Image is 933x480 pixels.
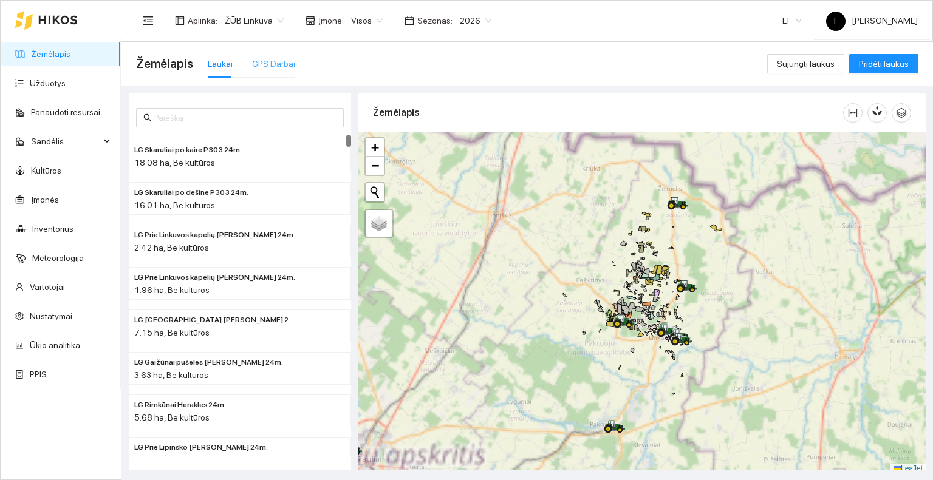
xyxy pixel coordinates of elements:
[460,12,491,30] span: 2026
[134,229,295,241] span: LG Prie Linkuvos kapelių Herakles 24m.
[843,103,863,123] button: column-width
[134,272,295,283] span: LG Prie Linkuvos kapelių Herakles 24m.
[844,108,862,118] span: column-width
[134,314,297,326] span: LG Tričių piliakalnis Arnold 24m.
[30,370,47,379] a: PPIS
[134,187,248,198] span: LG Skaruliai po dešine P303 24m.
[134,243,209,252] span: 2.42 ha, Be kultūros
[31,166,61,175] a: Kultūros
[767,54,844,73] button: Sujungti laukus
[767,59,844,69] a: Sujungti laukus
[371,140,379,155] span: +
[849,59,918,69] a: Pridėti laukus
[143,113,152,122] span: search
[252,57,295,70] div: GPS Darbai
[136,8,160,33] button: menu-fold
[366,210,392,237] a: Layers
[136,54,193,73] span: Žemėlapis
[366,157,384,175] a: Zoom out
[31,129,100,154] span: Sandėlis
[134,158,215,167] span: 18.08 ha, Be kultūros
[371,158,379,173] span: −
[134,413,210,422] span: 5.68 ha, Be kultūros
[32,224,73,234] a: Inventorius
[834,12,838,31] span: L
[134,455,209,465] span: 2.69 ha, Be kultūros
[782,12,802,30] span: LT
[30,282,65,292] a: Vartotojai
[859,57,909,70] span: Pridėti laukus
[30,340,80,350] a: Ūkio analitika
[32,253,84,263] a: Meteorologija
[318,14,344,27] span: Įmonė :
[30,311,72,321] a: Nustatymai
[134,285,210,295] span: 1.96 ha, Be kultūros
[208,57,233,70] div: Laukai
[134,442,268,453] span: LG Prie Lipinsko Herakles 24m.
[31,49,70,59] a: Žemėlapis
[777,57,835,70] span: Sujungti laukus
[188,14,217,27] span: Aplinka :
[826,16,918,25] span: [PERSON_NAME]
[154,111,337,124] input: Paieška
[366,183,384,201] button: Initiate a new search
[894,464,923,473] a: Leaflet
[134,200,215,210] span: 16.01 ha, Be kultūros
[134,357,283,368] span: LG Gaižūnai pušelės Herakles 24m.
[31,195,59,205] a: Įmonės
[31,107,100,117] a: Panaudoti resursai
[143,15,154,26] span: menu-fold
[134,370,208,380] span: 3.63 ha, Be kultūros
[30,78,66,88] a: Užduotys
[225,12,284,30] span: ŽŪB Linkuva
[351,12,383,30] span: Visos
[366,138,384,157] a: Zoom in
[175,16,185,25] span: layout
[849,54,918,73] button: Pridėti laukus
[373,95,843,130] div: Žemėlapis
[134,328,210,337] span: 7.15 ha, Be kultūros
[405,16,414,25] span: calendar
[134,399,226,411] span: LG Rimkūnai Herakles 24m.
[134,144,242,156] span: LG Skaruliai po kaire P303 24m.
[417,14,453,27] span: Sezonas :
[306,16,315,25] span: shop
